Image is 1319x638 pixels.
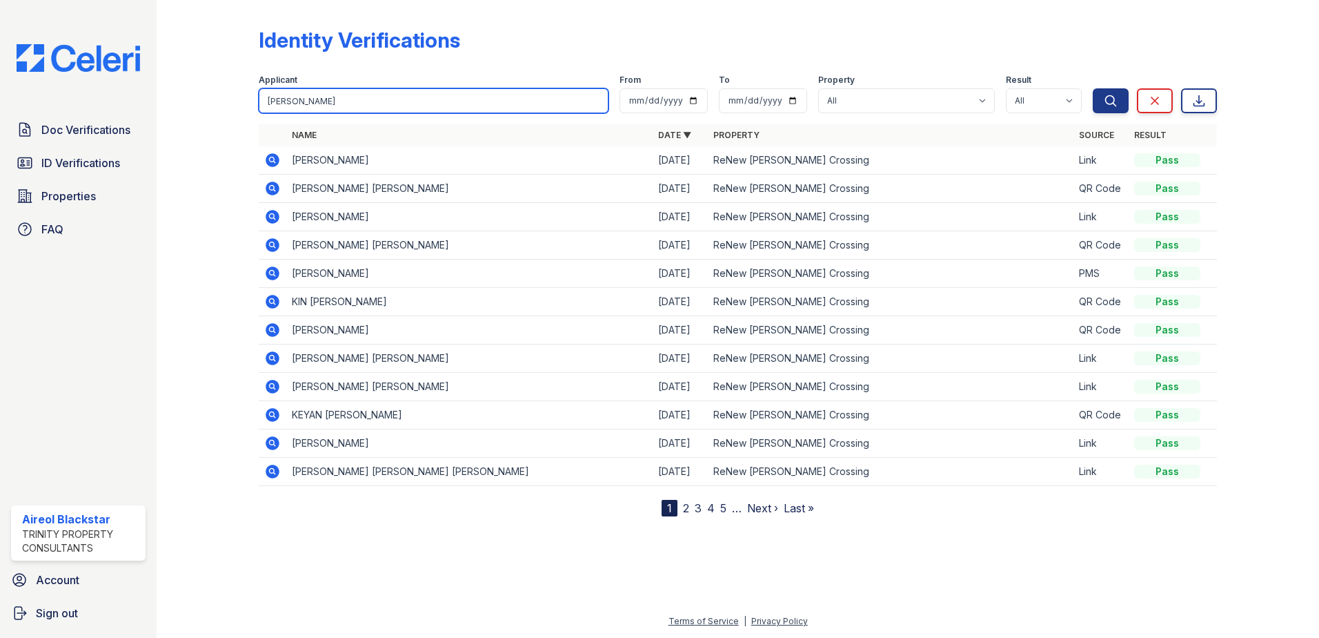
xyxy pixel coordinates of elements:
[1134,408,1200,422] div: Pass
[1134,436,1200,450] div: Pass
[653,231,708,260] td: [DATE]
[1073,175,1129,203] td: QR Code
[1134,323,1200,337] div: Pass
[41,122,130,138] span: Doc Verifications
[286,175,653,203] td: [PERSON_NAME] [PERSON_NAME]
[1073,288,1129,316] td: QR Code
[36,605,78,621] span: Sign out
[719,75,730,86] label: To
[11,116,146,144] a: Doc Verifications
[653,175,708,203] td: [DATE]
[708,345,1074,373] td: ReNew [PERSON_NAME] Crossing
[259,28,460,52] div: Identity Verifications
[1134,267,1200,280] div: Pass
[22,511,140,528] div: Aireol Blackstar
[286,458,653,486] td: [PERSON_NAME] [PERSON_NAME] [PERSON_NAME]
[1073,316,1129,345] td: QR Code
[36,572,79,588] span: Account
[259,75,297,86] label: Applicant
[286,429,653,458] td: [PERSON_NAME]
[286,203,653,231] td: [PERSON_NAME]
[818,75,855,86] label: Property
[1073,401,1129,429] td: QR Code
[1073,231,1129,260] td: QR Code
[286,231,653,260] td: [PERSON_NAME] [PERSON_NAME]
[1073,260,1129,288] td: PMS
[41,155,120,171] span: ID Verifications
[708,203,1074,231] td: ReNew [PERSON_NAME] Crossing
[708,401,1074,429] td: ReNew [PERSON_NAME] Crossing
[1073,345,1129,373] td: Link
[707,501,715,515] a: 4
[292,130,317,140] a: Name
[708,288,1074,316] td: ReNew [PERSON_NAME] Crossing
[1134,351,1200,365] div: Pass
[747,501,778,515] a: Next ›
[286,260,653,288] td: [PERSON_NAME]
[784,501,814,515] a: Last »
[1006,75,1031,86] label: Result
[22,528,140,555] div: Trinity Property Consultants
[653,401,708,429] td: [DATE]
[653,288,708,316] td: [DATE]
[751,616,808,626] a: Privacy Policy
[1134,182,1200,195] div: Pass
[732,500,742,516] span: …
[6,44,151,72] img: CE_Logo_Blue-a8612792a0a2168367f1c8372b55b34899dd931a85d93a1a3d3e32e68fde9ad4.png
[286,316,653,345] td: [PERSON_NAME]
[6,566,151,594] a: Account
[1134,238,1200,252] div: Pass
[286,146,653,175] td: [PERSON_NAME]
[286,345,653,373] td: [PERSON_NAME] [PERSON_NAME]
[1134,130,1167,140] a: Result
[744,616,746,626] div: |
[653,203,708,231] td: [DATE]
[1073,458,1129,486] td: Link
[286,401,653,429] td: KEYAN [PERSON_NAME]
[1073,146,1129,175] td: Link
[708,231,1074,260] td: ReNew [PERSON_NAME] Crossing
[695,501,702,515] a: 3
[6,599,151,627] a: Sign out
[286,373,653,401] td: [PERSON_NAME] [PERSON_NAME]
[11,149,146,177] a: ID Verifications
[708,260,1074,288] td: ReNew [PERSON_NAME] Crossing
[619,75,641,86] label: From
[662,500,677,516] div: 1
[1134,210,1200,224] div: Pass
[1134,295,1200,309] div: Pass
[658,130,691,140] a: Date ▼
[41,188,96,204] span: Properties
[11,215,146,243] a: FAQ
[1073,203,1129,231] td: Link
[653,260,708,288] td: [DATE]
[653,458,708,486] td: [DATE]
[708,175,1074,203] td: ReNew [PERSON_NAME] Crossing
[1079,130,1114,140] a: Source
[653,345,708,373] td: [DATE]
[708,373,1074,401] td: ReNew [PERSON_NAME] Crossing
[708,146,1074,175] td: ReNew [PERSON_NAME] Crossing
[1134,380,1200,394] div: Pass
[286,288,653,316] td: KIN [PERSON_NAME]
[1073,429,1129,458] td: Link
[708,458,1074,486] td: ReNew [PERSON_NAME] Crossing
[713,130,760,140] a: Property
[708,429,1074,458] td: ReNew [PERSON_NAME] Crossing
[720,501,726,515] a: 5
[708,316,1074,345] td: ReNew [PERSON_NAME] Crossing
[11,182,146,210] a: Properties
[653,146,708,175] td: [DATE]
[653,373,708,401] td: [DATE]
[1073,373,1129,401] td: Link
[653,316,708,345] td: [DATE]
[1134,465,1200,478] div: Pass
[683,501,689,515] a: 2
[653,429,708,458] td: [DATE]
[668,616,739,626] a: Terms of Service
[1134,153,1200,167] div: Pass
[41,221,63,238] span: FAQ
[259,88,608,113] input: Search by name or phone number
